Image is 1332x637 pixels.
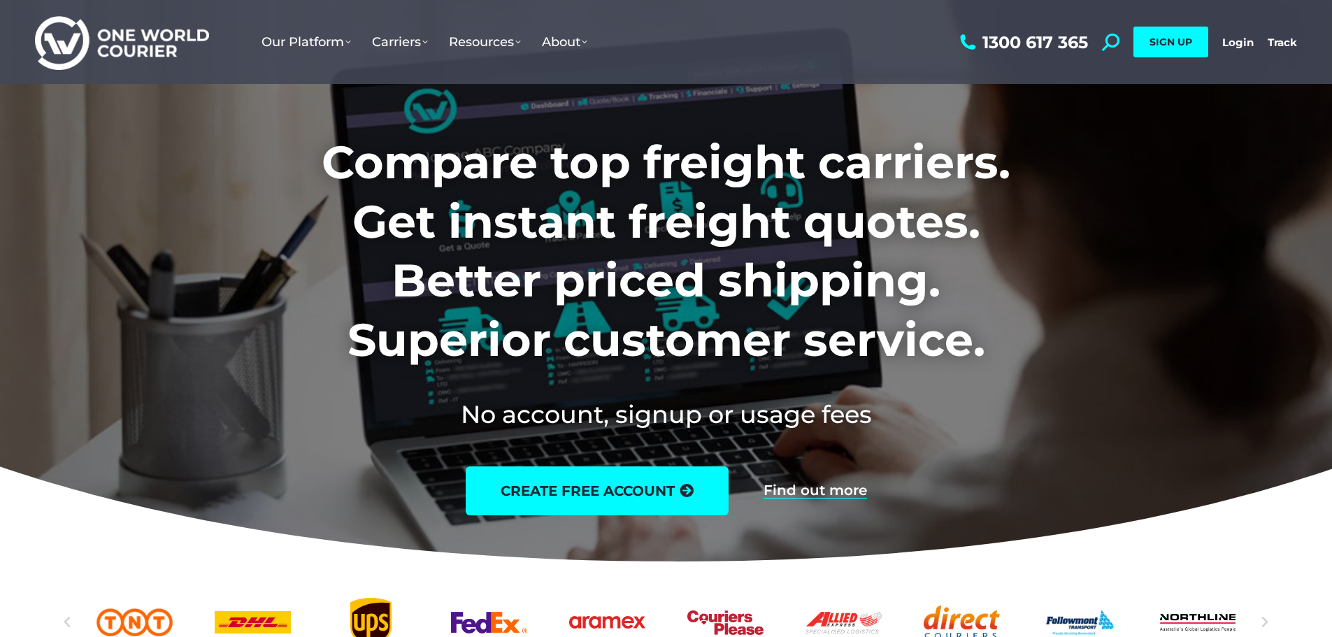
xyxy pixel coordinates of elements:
a: create free account [466,466,729,515]
h2: No account, signup or usage fees [229,397,1103,431]
a: 1300 617 365 [957,34,1088,51]
a: Our Platform [251,20,361,64]
a: Resources [438,20,531,64]
h1: Compare top freight carriers. Get instant freight quotes. Better priced shipping. Superior custom... [229,133,1103,369]
span: Carriers [372,34,428,50]
a: Login [1222,36,1254,49]
span: About [542,34,587,50]
span: Our Platform [262,34,351,50]
a: Track [1268,36,1297,49]
a: Find out more [764,483,867,499]
span: Resources [449,34,521,50]
span: SIGN UP [1150,36,1192,48]
a: Carriers [361,20,438,64]
img: One World Courier [35,14,209,71]
a: About [531,20,598,64]
a: SIGN UP [1133,27,1208,57]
